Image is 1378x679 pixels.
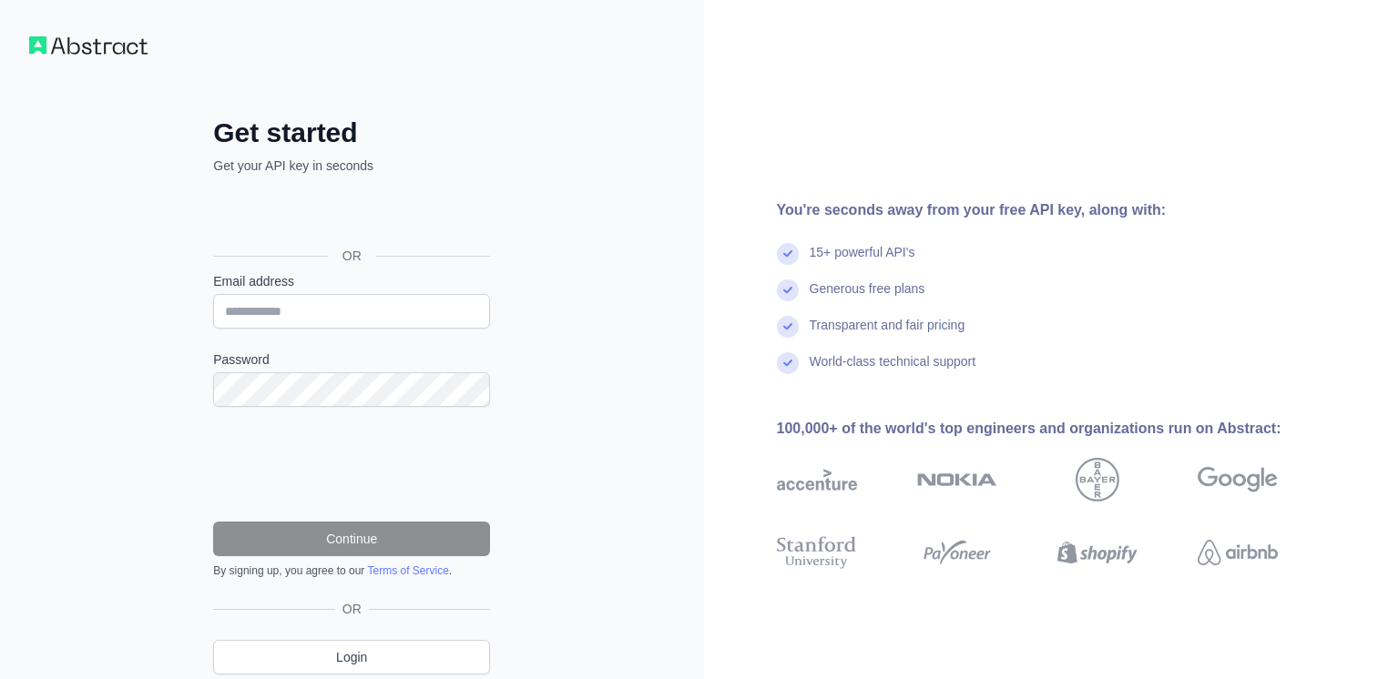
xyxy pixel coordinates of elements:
div: 100,000+ of the world's top engineers and organizations run on Abstract: [777,418,1336,440]
h2: Get started [213,117,490,149]
button: Continue [213,522,490,556]
label: Email address [213,272,490,290]
img: check mark [777,316,799,338]
img: payoneer [917,532,997,573]
img: accenture [777,458,857,502]
img: check mark [777,279,799,301]
iframe: Sign in with Google Button [204,195,495,235]
div: You're seconds away from your free API key, along with: [777,199,1336,221]
div: World-class technical support [810,352,976,389]
img: shopify [1057,532,1138,573]
span: OR [328,247,376,265]
iframe: reCAPTCHA [213,429,490,500]
label: Password [213,350,490,369]
img: airbnb [1198,532,1278,573]
img: check mark [777,352,799,374]
a: Terms of Service [367,564,448,577]
span: OR [335,600,369,618]
img: Workflow [29,36,148,55]
div: 15+ powerful API's [810,243,915,279]
img: stanford university [777,532,857,573]
p: Get your API key in seconds [213,157,490,175]
img: google [1198,458,1278,502]
div: Generous free plans [810,279,925,316]
img: nokia [917,458,997,502]
img: check mark [777,243,799,265]
a: Login [213,640,490,674]
div: By signing up, you agree to our . [213,563,490,578]
img: bayer [1076,458,1119,502]
div: Transparent and fair pricing [810,316,965,352]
